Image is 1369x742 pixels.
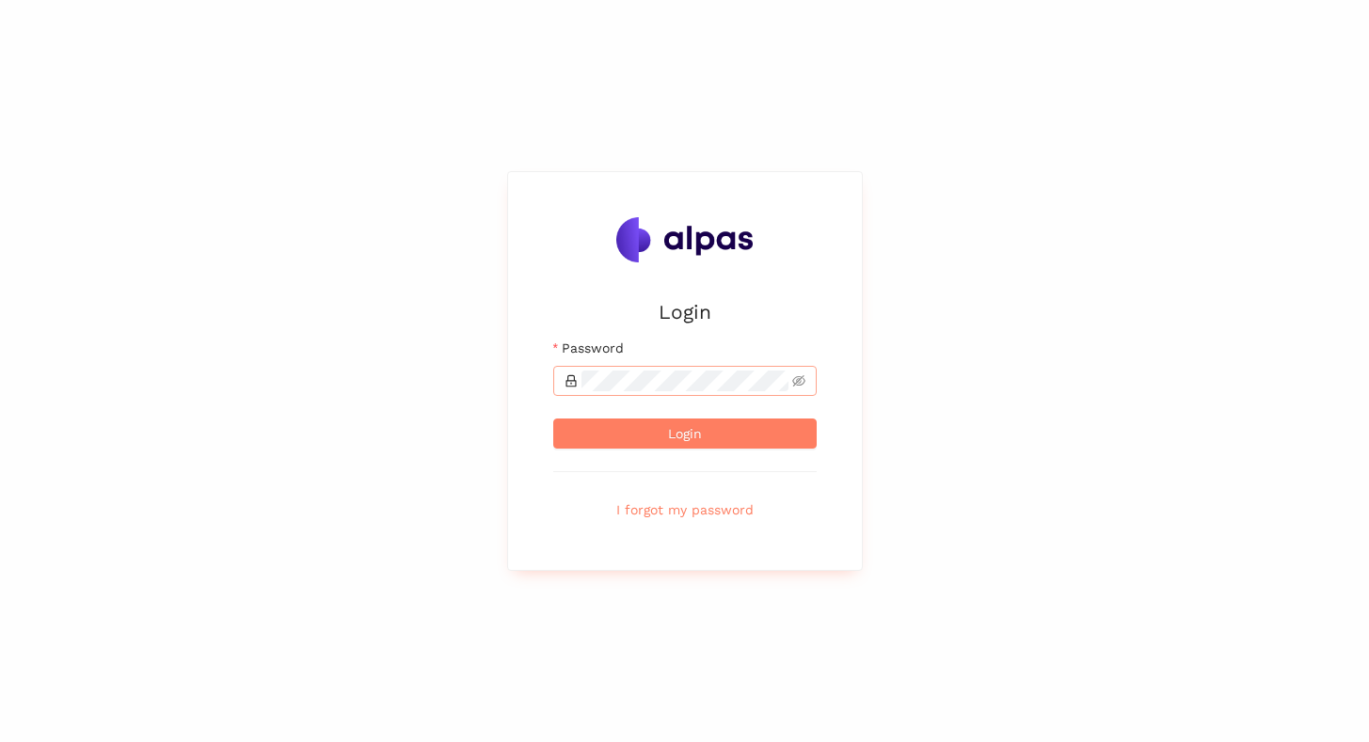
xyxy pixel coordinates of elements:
[553,296,817,327] h2: Login
[668,423,702,444] span: Login
[581,371,788,391] input: Password
[553,338,624,358] label: Password
[553,495,817,525] button: I forgot my password
[792,374,805,387] span: eye-invisible
[616,217,754,262] img: Alpas.ai Logo
[565,374,578,387] span: lock
[553,418,817,449] button: Login
[616,499,754,520] span: I forgot my password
